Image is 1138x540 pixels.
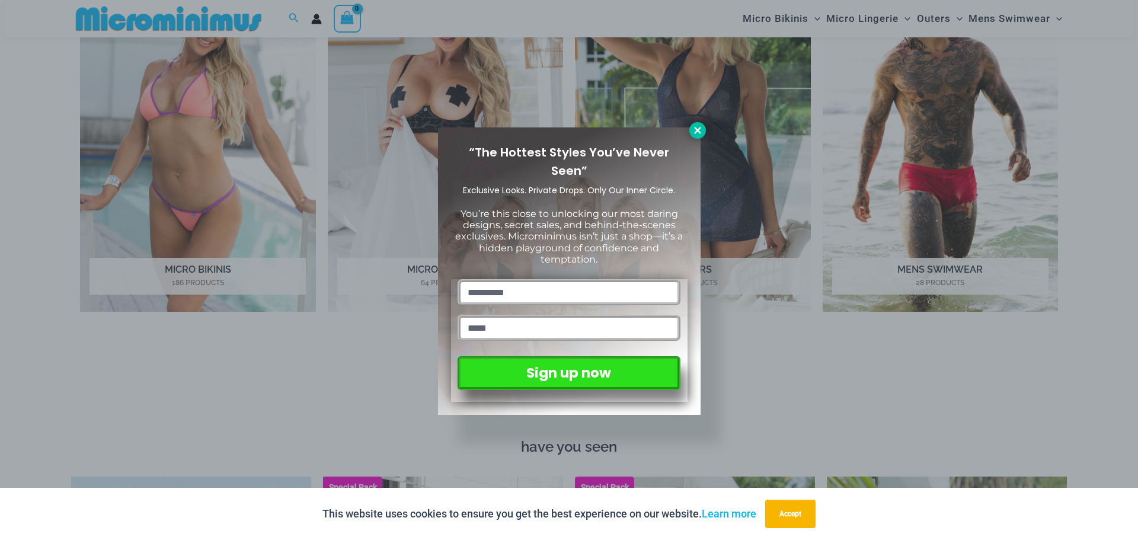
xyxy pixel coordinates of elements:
[458,356,680,390] button: Sign up now
[469,144,669,179] span: “The Hottest Styles You’ve Never Seen”
[463,184,675,196] span: Exclusive Looks. Private Drops. Only Our Inner Circle.
[322,505,756,523] p: This website uses cookies to ensure you get the best experience on our website.
[689,122,706,139] button: Close
[765,500,816,528] button: Accept
[702,507,756,520] a: Learn more
[455,208,683,265] span: You’re this close to unlocking our most daring designs, secret sales, and behind-the-scenes exclu...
